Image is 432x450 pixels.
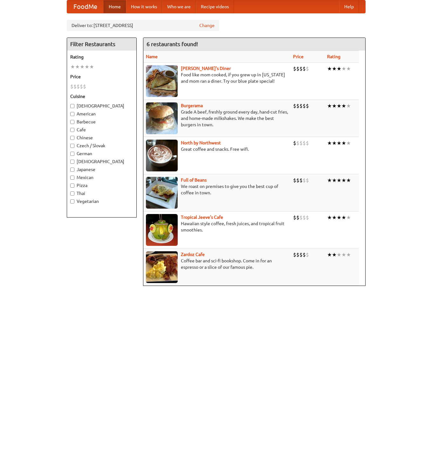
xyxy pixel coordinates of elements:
[70,166,133,173] label: Japanese
[327,102,332,109] li: ★
[337,65,341,72] li: ★
[70,135,133,141] label: Chinese
[70,128,74,132] input: Cafe
[346,214,351,221] li: ★
[146,54,158,59] a: Name
[299,65,303,72] li: $
[341,65,346,72] li: ★
[303,65,306,72] li: $
[303,102,306,109] li: $
[341,214,346,221] li: ★
[327,177,332,184] li: ★
[80,63,85,70] li: ★
[303,140,306,147] li: $
[341,140,346,147] li: ★
[346,65,351,72] li: ★
[306,251,309,258] li: $
[70,182,133,189] label: Pizza
[70,190,133,197] label: Thai
[303,251,306,258] li: $
[70,112,74,116] input: American
[306,140,309,147] li: $
[70,191,74,196] input: Thai
[293,140,296,147] li: $
[327,140,332,147] li: ★
[70,120,74,124] input: Barbecue
[299,251,303,258] li: $
[146,177,178,209] img: beans.jpg
[146,140,178,171] img: north.jpg
[70,104,74,108] input: [DEMOGRAPHIC_DATA]
[306,102,309,109] li: $
[162,0,196,13] a: Who we are
[70,63,75,70] li: ★
[293,214,296,221] li: $
[70,142,133,149] label: Czech / Slovak
[147,41,198,47] ng-pluralize: 6 restaurants found!
[70,160,74,164] input: [DEMOGRAPHIC_DATA]
[327,214,332,221] li: ★
[70,168,74,172] input: Japanese
[146,220,288,233] p: Hawaiian style coffee, fresh juices, and tropical fruit smoothies.
[296,65,299,72] li: $
[181,140,221,145] a: North by Northwest
[337,251,341,258] li: ★
[293,54,304,59] a: Price
[337,102,341,109] li: ★
[341,251,346,258] li: ★
[296,251,299,258] li: $
[70,136,74,140] input: Chinese
[146,258,288,270] p: Coffee bar and sci-fi bookshop. Come in for an espresso or a slice of our famous pie.
[77,83,80,90] li: $
[181,177,207,183] a: Full of Beans
[146,65,178,97] img: sallys.jpg
[346,102,351,109] li: ★
[75,63,80,70] li: ★
[70,183,74,188] input: Pizza
[146,72,288,84] p: Food like mom cooked, if you grew up in [US_STATE] and mom ran a diner. Try our blue plate special!
[293,177,296,184] li: $
[346,251,351,258] li: ★
[70,198,133,204] label: Vegetarian
[70,199,74,204] input: Vegetarian
[85,63,89,70] li: ★
[70,83,73,90] li: $
[70,54,133,60] h5: Rating
[346,140,351,147] li: ★
[303,214,306,221] li: $
[70,174,133,181] label: Mexican
[126,0,162,13] a: How it works
[332,65,337,72] li: ★
[67,20,219,31] div: Deliver to: [STREET_ADDRESS]
[70,119,133,125] label: Barbecue
[327,65,332,72] li: ★
[70,176,74,180] input: Mexican
[181,252,205,257] a: Zardoz Cafe
[70,158,133,165] label: [DEMOGRAPHIC_DATA]
[146,183,288,196] p: We roast on premises to give you the best cup of coffee in town.
[337,177,341,184] li: ★
[296,140,299,147] li: $
[70,103,133,109] label: [DEMOGRAPHIC_DATA]
[293,102,296,109] li: $
[70,127,133,133] label: Cafe
[181,103,203,108] a: Burgerama
[306,177,309,184] li: $
[341,177,346,184] li: ★
[332,140,337,147] li: ★
[299,140,303,147] li: $
[327,54,340,59] a: Rating
[67,0,104,13] a: FoodMe
[339,0,359,13] a: Help
[181,215,223,220] b: Tropical Jeeve's Cafe
[80,83,83,90] li: $
[73,83,77,90] li: $
[299,214,303,221] li: $
[181,66,231,71] a: [PERSON_NAME]'s Diner
[70,144,74,148] input: Czech / Slovak
[306,214,309,221] li: $
[337,140,341,147] li: ★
